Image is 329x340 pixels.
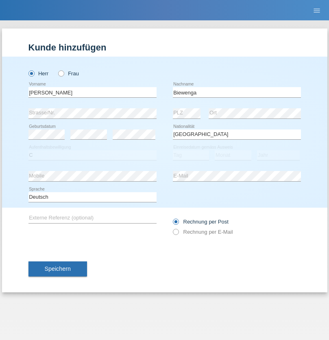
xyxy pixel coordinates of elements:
h1: Kunde hinzufügen [28,42,301,53]
span: Speichern [45,265,71,272]
i: menu [313,7,321,15]
label: Rechnung per E-Mail [173,229,233,235]
button: Speichern [28,261,87,277]
label: Frau [58,70,79,77]
label: Rechnung per Post [173,219,229,225]
input: Rechnung per E-Mail [173,229,178,239]
input: Herr [28,70,34,76]
a: menu [309,8,325,13]
label: Herr [28,70,49,77]
input: Frau [58,70,63,76]
input: Rechnung per Post [173,219,178,229]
